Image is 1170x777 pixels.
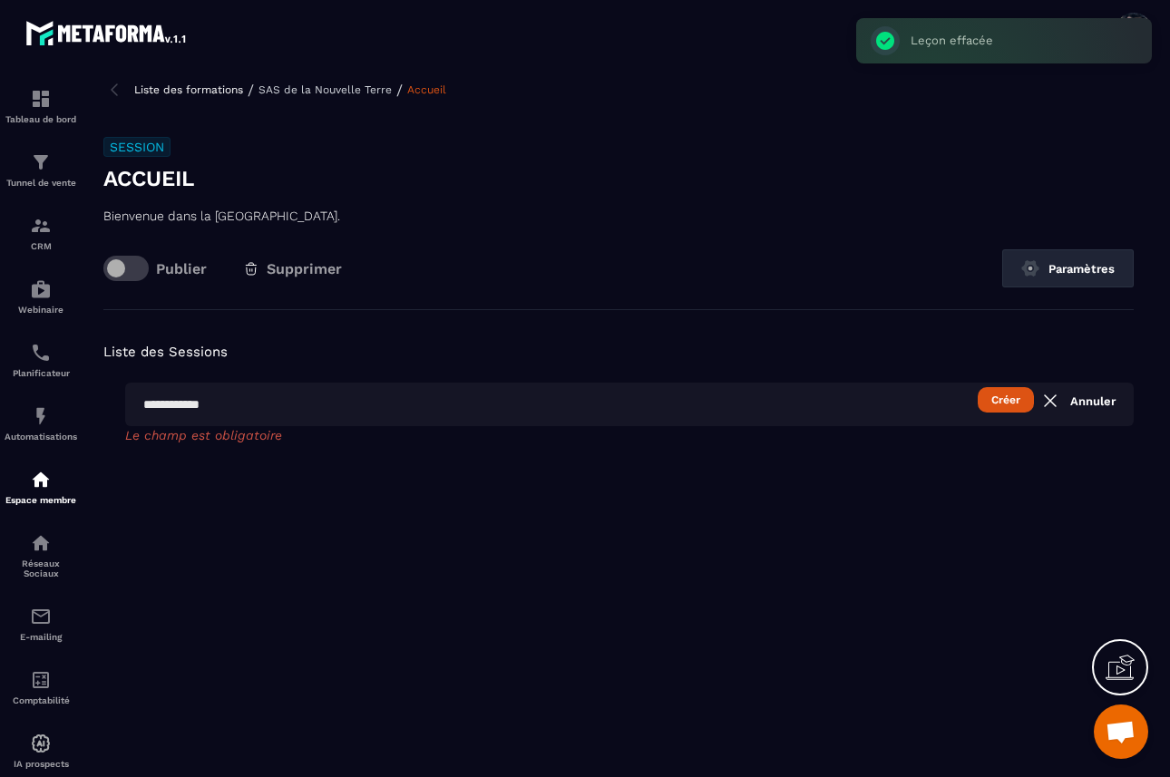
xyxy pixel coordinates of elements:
[5,241,77,251] p: CRM
[125,428,282,442] span: Le champ est obligatoire
[134,83,243,96] a: Liste des formations
[103,137,171,157] h6: Session
[30,469,52,490] img: automations
[30,88,52,110] img: formation
[103,79,125,101] img: arrow
[5,305,77,315] p: Webinaire
[267,260,342,277] span: Supprimer
[30,606,52,627] img: email
[243,260,259,277] img: trash
[5,495,77,505] p: Espace membre
[103,339,1134,364] h5: Liste des Sessions
[30,532,52,554] img: social-network
[407,83,446,96] a: Accueil
[30,342,52,364] img: scheduler
[5,558,77,578] p: Réseaux Sociaux
[5,455,77,519] a: automationsautomationsEspace membre
[1039,390,1116,412] a: Annuler
[5,592,77,656] a: emailemailE-mailing
[103,205,1134,227] p: Bienvenue dans la [GEOGRAPHIC_DATA].
[258,83,392,96] a: SAS de la Nouvelle Terre
[978,387,1034,413] button: Créer
[5,432,77,442] p: Automatisations
[5,656,77,719] a: accountantaccountantComptabilité
[396,82,403,99] span: /
[30,278,52,300] img: automations
[30,733,52,754] img: automations
[30,151,52,173] img: formation
[1094,704,1148,759] a: Ouvrir le chat
[5,328,77,392] a: schedulerschedulerPlanificateur
[1002,249,1134,287] button: Paramètres
[5,178,77,188] p: Tunnel de vente
[30,669,52,691] img: accountant
[25,16,189,49] img: logo
[103,164,1134,193] h3: Accueil
[30,215,52,237] img: formation
[30,405,52,427] img: automations
[5,695,77,705] p: Comptabilité
[5,632,77,642] p: E-mailing
[5,265,77,328] a: automationsautomationsWebinaire
[5,201,77,265] a: formationformationCRM
[156,260,207,277] p: Publier
[5,392,77,455] a: automationsautomationsAutomatisations
[5,519,77,592] a: social-networksocial-networkRéseaux Sociaux
[248,82,254,99] span: /
[1021,259,1039,277] img: setting
[5,74,77,138] a: formationformationTableau de bord
[5,759,77,769] p: IA prospects
[5,138,77,201] a: formationformationTunnel de vente
[5,114,77,124] p: Tableau de bord
[5,368,77,378] p: Planificateur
